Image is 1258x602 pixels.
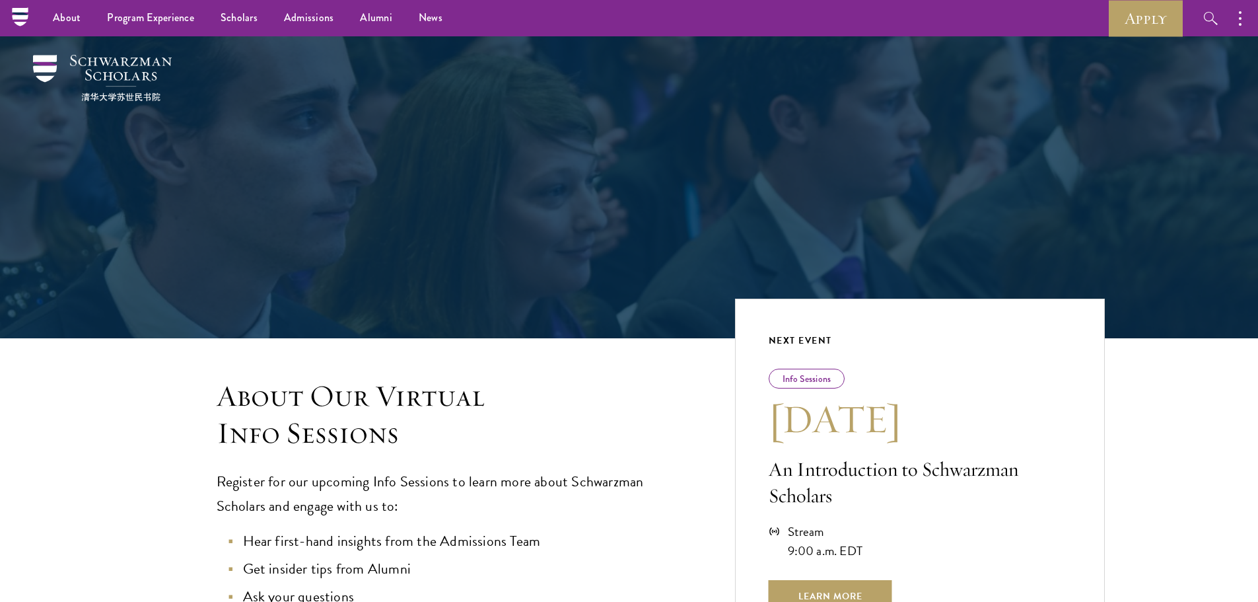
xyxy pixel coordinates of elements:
div: Stream [788,522,863,541]
div: Info Sessions [769,369,845,389]
div: Next Event [769,332,1071,349]
p: Register for our upcoming Info Sessions to learn more about Schwarzman Scholars and engage with u... [217,470,682,519]
img: Schwarzman Scholars [33,55,172,101]
p: An Introduction to Schwarzman Scholars [769,456,1071,509]
h3: About Our Virtual Info Sessions [217,378,682,452]
h3: [DATE] [769,395,1071,443]
li: Get insider tips from Alumni [230,557,682,582]
div: 9:00 a.m. EDT [788,541,863,560]
li: Hear first-hand insights from the Admissions Team [230,529,682,554]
